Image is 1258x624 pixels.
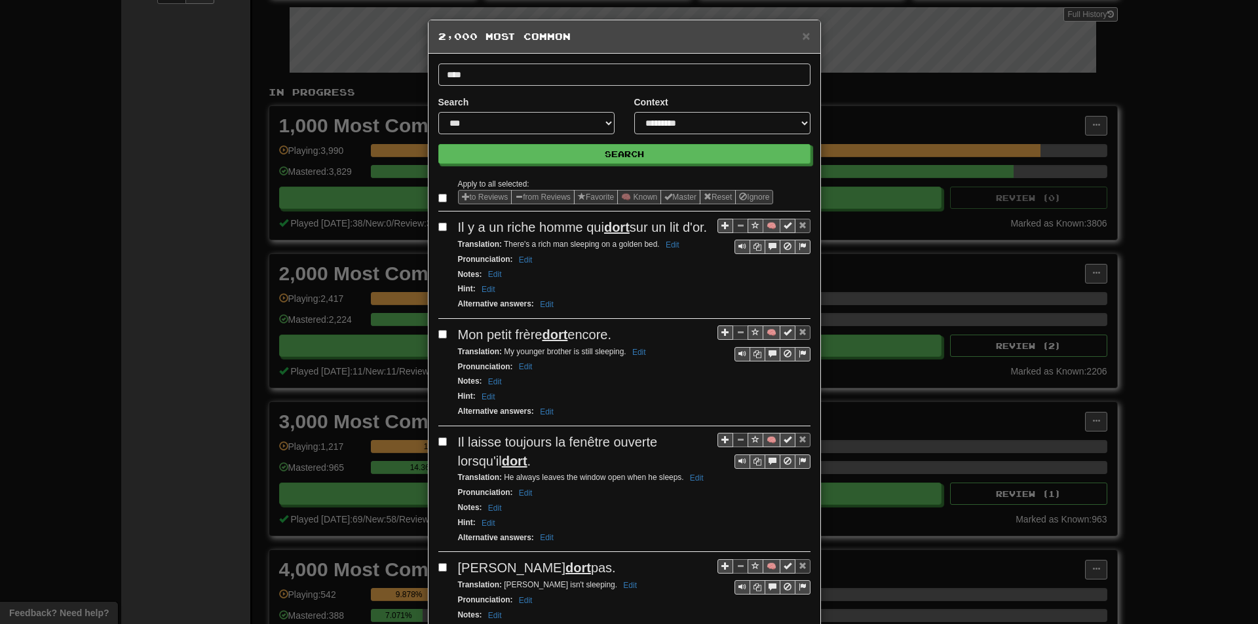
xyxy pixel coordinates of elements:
strong: Pronunciation : [458,488,513,497]
button: Edit [515,253,537,267]
button: Edit [484,608,506,623]
button: Edit [686,471,708,485]
strong: Notes : [458,503,482,512]
strong: Translation : [458,473,502,482]
small: [PERSON_NAME] isn't sleeping. [458,580,641,589]
u: dort [604,220,630,234]
button: to Reviews [458,190,512,204]
button: Edit [478,516,499,530]
button: Edit [515,359,537,374]
strong: Notes : [458,270,482,279]
div: Sentence controls [717,218,810,254]
button: Ignore [735,190,773,204]
span: [PERSON_NAME] pas. [458,560,616,575]
div: Sentence controls [717,559,810,595]
strong: Hint : [458,284,476,293]
button: 🧠 Known [617,190,661,204]
button: Edit [662,238,683,252]
button: Close [802,29,810,43]
button: Edit [515,486,537,500]
small: My younger brother is still sleeping. [458,347,650,356]
span: Mon petit frère encore. [458,327,612,342]
strong: Pronunciation : [458,255,513,264]
button: Reset [700,190,736,204]
strong: Translation : [458,347,502,356]
span: Il laisse toujours la fenêtre ouverte lorsqu'il . [458,435,658,468]
div: Sentence controls [734,347,810,361]
div: Sentence options [458,190,774,204]
u: dort [542,327,567,342]
button: Edit [536,405,558,419]
strong: Hint : [458,518,476,527]
button: 🧠 [763,219,780,233]
strong: Notes : [458,610,482,619]
button: Search [438,144,810,164]
strong: Notes : [458,376,482,386]
strong: Translation : [458,580,502,589]
button: Edit [536,530,558,545]
button: Edit [515,593,537,608]
div: Sentence controls [734,240,810,254]
strong: Hint : [458,392,476,401]
small: Apply to all selected: [458,179,529,189]
strong: Alternative answers : [458,299,534,308]
strong: Alternative answers : [458,407,534,416]
button: 🧠 [763,325,780,340]
span: Il y a un riche homme qui sur un lit d'or. [458,220,708,234]
label: Context [634,96,668,109]
small: There's a rich man sleeping on a golden bed. [458,240,683,249]
button: Master [660,190,700,204]
u: dort [502,454,527,468]
span: × [802,28,810,43]
button: Edit [484,501,506,515]
button: Edit [484,267,506,282]
button: 🧠 [763,433,780,447]
div: Sentence controls [717,433,810,469]
button: Edit [484,375,506,389]
button: Edit [619,578,641,593]
div: Sentence controls [734,454,810,469]
small: He always leaves the window open when he sleeps. [458,473,708,482]
h5: 2,000 Most Common [438,30,810,43]
u: dort [565,560,591,575]
label: Search [438,96,469,109]
button: from Reviews [511,190,575,204]
strong: Pronunciation : [458,595,513,604]
button: Edit [478,282,499,297]
button: Edit [478,390,499,404]
button: Edit [536,297,558,312]
strong: Pronunciation : [458,362,513,371]
button: Edit [628,345,650,359]
button: 🧠 [763,559,780,574]
div: Sentence controls [717,325,810,361]
strong: Alternative answers : [458,533,534,542]
div: Sentence controls [734,580,810,595]
button: Favorite [574,190,618,204]
strong: Translation : [458,240,502,249]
